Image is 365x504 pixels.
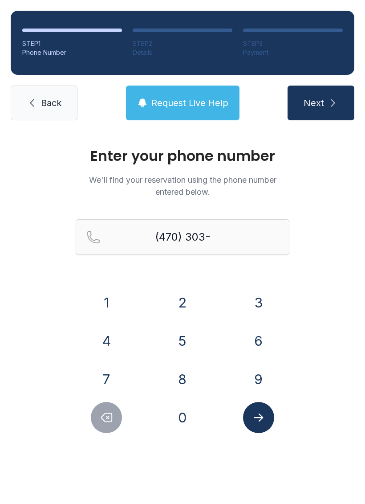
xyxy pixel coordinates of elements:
span: Next [304,97,324,109]
button: 4 [91,325,122,356]
input: Reservation phone number [76,219,289,255]
button: 8 [167,364,198,395]
button: 1 [91,287,122,318]
button: 2 [167,287,198,318]
button: 5 [167,325,198,356]
button: 7 [91,364,122,395]
div: STEP 3 [243,39,343,48]
div: Details [133,48,232,57]
div: STEP 1 [22,39,122,48]
button: 9 [243,364,274,395]
button: 3 [243,287,274,318]
div: STEP 2 [133,39,232,48]
span: Request Live Help [151,97,228,109]
button: Delete number [91,402,122,433]
h1: Enter your phone number [76,149,289,163]
span: Back [41,97,61,109]
div: Payment [243,48,343,57]
p: We'll find your reservation using the phone number entered below. [76,174,289,198]
div: Phone Number [22,48,122,57]
button: Submit lookup form [243,402,274,433]
button: 0 [167,402,198,433]
button: 6 [243,325,274,356]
